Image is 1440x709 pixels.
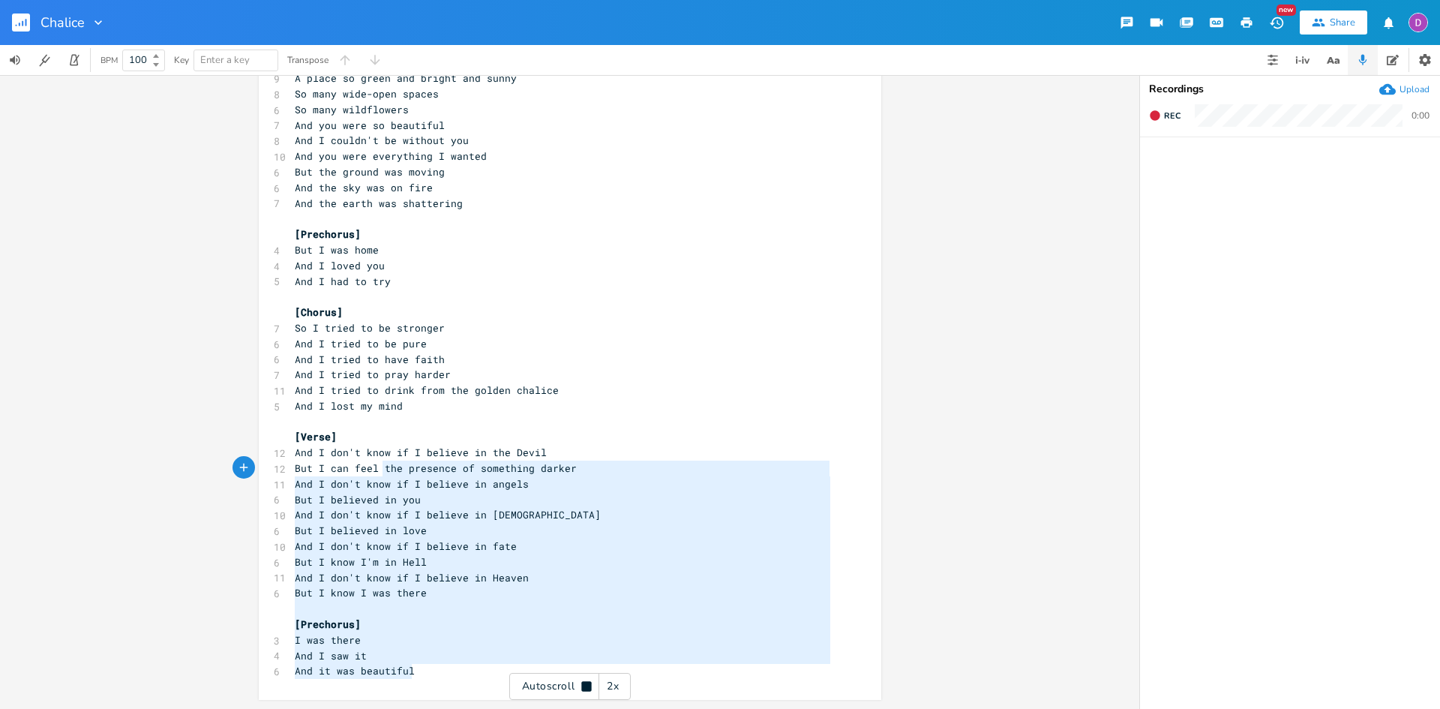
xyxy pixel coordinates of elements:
span: And I don't know if I believe in Heaven [295,571,529,584]
div: Transpose [287,56,328,65]
span: And I tried to pray harder [295,368,451,381]
span: And I loved you [295,259,385,272]
span: So many wide-open spaces [295,87,439,101]
div: Upload [1399,83,1429,95]
button: Rec [1143,104,1186,128]
span: And I don't know if I believe in fate [295,539,517,553]
div: BPM [100,56,118,65]
span: [Prechorus] [295,617,361,631]
span: And it was beautiful [295,664,415,677]
span: And I tried to drink from the golden chalice [295,383,559,397]
span: And I saw it [295,649,367,662]
span: And I tried to have faith [295,353,445,366]
span: And you were so beautiful [295,119,445,132]
div: New [1276,5,1296,16]
span: And I had to try [295,275,391,288]
span: And I lost my mind [295,399,403,413]
span: [Verse] [295,430,337,443]
span: But I believed in you [295,493,421,506]
span: Chalice [40,16,85,29]
span: And I couldn't be without you [295,134,469,147]
span: So many wildflowers [295,103,409,116]
span: [Chorus] [295,305,343,319]
span: And I tried to be pure [295,337,427,350]
div: 2x [599,673,626,700]
span: But I know I'm in Hell [295,555,427,569]
span: A place so green and bright and sunny [295,71,517,85]
span: And you were everything I wanted [295,149,487,163]
span: So I tried to be stronger [295,321,445,335]
span: But I believed in love [295,524,427,537]
div: Recordings [1149,84,1431,95]
span: Rec [1164,110,1180,122]
span: And the sky was on fire [295,181,433,194]
span: But the ground was moving [295,165,445,179]
span: But I know I was there [295,586,427,599]
span: I was there [295,633,361,647]
span: But I can feel the presence of something darker [295,461,577,475]
span: And the earth was shattering [295,197,463,210]
img: Dylan [1408,13,1428,32]
div: 0:00 [1411,111,1429,120]
span: But I was home [295,243,379,257]
span: And I don't know if I believe in [DEMOGRAPHIC_DATA] [295,508,601,521]
div: Share [1330,16,1355,29]
span: Enter a key [200,53,250,67]
span: And I don't know if I believe in angels [295,477,529,491]
button: New [1261,9,1291,36]
button: Share [1300,11,1367,35]
div: Key [174,56,189,65]
button: Upload [1379,81,1429,98]
span: [Prechorus] [295,227,361,241]
div: Autoscroll [509,673,631,700]
span: And I don't know if I believe in the Devil [295,446,547,459]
